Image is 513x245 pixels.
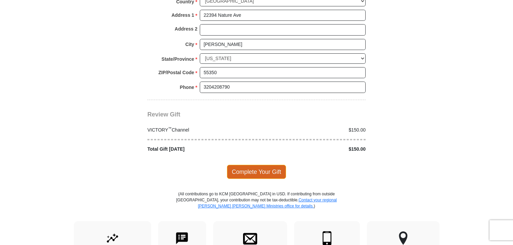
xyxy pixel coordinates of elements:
strong: ZIP/Postal Code [158,68,194,77]
strong: Phone [180,83,194,92]
div: VICTORY Channel [144,127,257,134]
sup: ™ [168,126,172,130]
div: $150.00 [256,146,369,153]
a: Contact your regional [PERSON_NAME] [PERSON_NAME] Ministries office for details. [198,198,337,208]
strong: City [185,40,194,49]
div: Total Gift [DATE] [144,146,257,153]
p: (All contributions go to KCM [GEOGRAPHIC_DATA] in USD. If contributing from outside [GEOGRAPHIC_D... [176,191,337,221]
div: $150.00 [256,127,369,134]
span: Review Gift [147,111,180,118]
strong: Address 1 [172,10,194,20]
span: Complete Your Gift [227,165,286,179]
strong: Address 2 [175,24,197,34]
strong: State/Province [161,54,194,64]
